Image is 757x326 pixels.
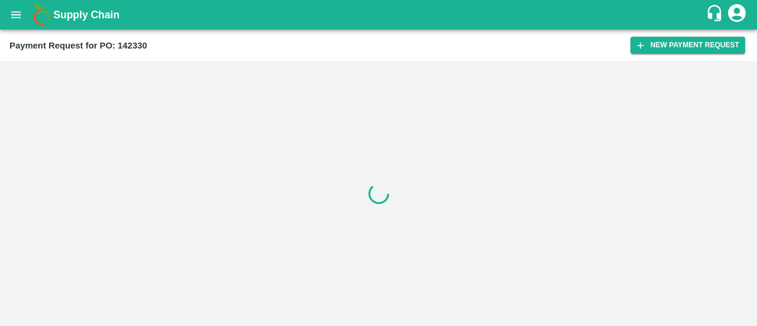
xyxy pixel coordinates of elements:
a: Supply Chain [53,7,706,23]
img: logo [30,3,53,27]
div: customer-support [706,4,726,25]
div: account of current user [726,2,748,27]
b: Supply Chain [53,9,119,21]
button: open drawer [2,1,30,28]
button: New Payment Request [630,37,745,54]
b: Payment Request for PO: 142330 [9,41,147,50]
